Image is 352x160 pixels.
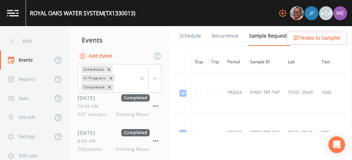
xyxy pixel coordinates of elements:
[78,103,103,110] span: 10:00 AM
[121,94,150,102] span: Completed
[317,73,346,113] td: 1040
[69,123,170,158] a: [DATE]Completed8:00 AM2QSamplesDrinking Water
[248,26,290,46] a: Sample Requests
[328,136,345,153] div: Open Intercom Messenger
[107,74,115,82] div: Remove In Progress
[284,73,317,113] td: TCEQ - DSHS
[319,6,333,20] div: +14
[116,146,150,152] span: Drinking Water
[69,89,170,123] a: [DATE]Completed10:00 AM3QT samplesDrinking Water
[317,51,346,73] th: Test
[78,138,100,144] span: 8:00 AM
[317,113,346,153] td: VOC
[246,73,284,113] td: EP001 TRT-TAP
[284,113,317,153] td: TCEQ - DSHS
[207,51,223,73] th: Trip
[78,94,100,102] span: [DATE]
[333,6,347,20] img: d4d65db7c401dd99d63b7ad86343d265
[69,31,170,49] div: Events
[304,6,319,20] div: Joshua gere Paul
[223,113,246,153] td: YR2024
[7,10,19,16] img: logo
[30,9,135,17] div: ROYAL OAKS WATER SYSTEM (TX1330013)
[81,74,107,82] div: In Progress
[284,51,317,73] th: Lab
[78,129,100,136] span: [DATE]
[81,83,106,91] div: Completed
[246,51,284,73] th: Sample ID
[81,66,105,73] div: Scheduled
[121,129,150,136] span: Completed
[305,6,318,20] img: 41241ef155101aa6d92a04480b0d0000
[223,51,246,73] th: Period
[290,6,304,20] img: e2d790fa78825a4bb76dcb6ab311d44c
[105,66,113,73] div: Remove Scheduled
[78,50,115,63] button: Add Event
[223,73,246,113] td: YR2024
[78,146,107,152] span: 2QSamples
[301,34,341,42] span: Notes to Sampler
[191,51,208,73] th: Dup
[116,111,150,118] span: Drinking Water
[246,113,284,153] td: EP001 TRT-TAP
[106,83,113,91] div: Remove Completed
[78,111,111,118] span: 3QT samples
[211,26,239,46] a: Recurrence
[178,26,202,46] a: Schedule
[299,26,328,46] a: COC Details
[178,46,195,65] a: Forms
[290,6,304,20] div: Mike Franklin
[287,32,346,45] button: Notes to Sampler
